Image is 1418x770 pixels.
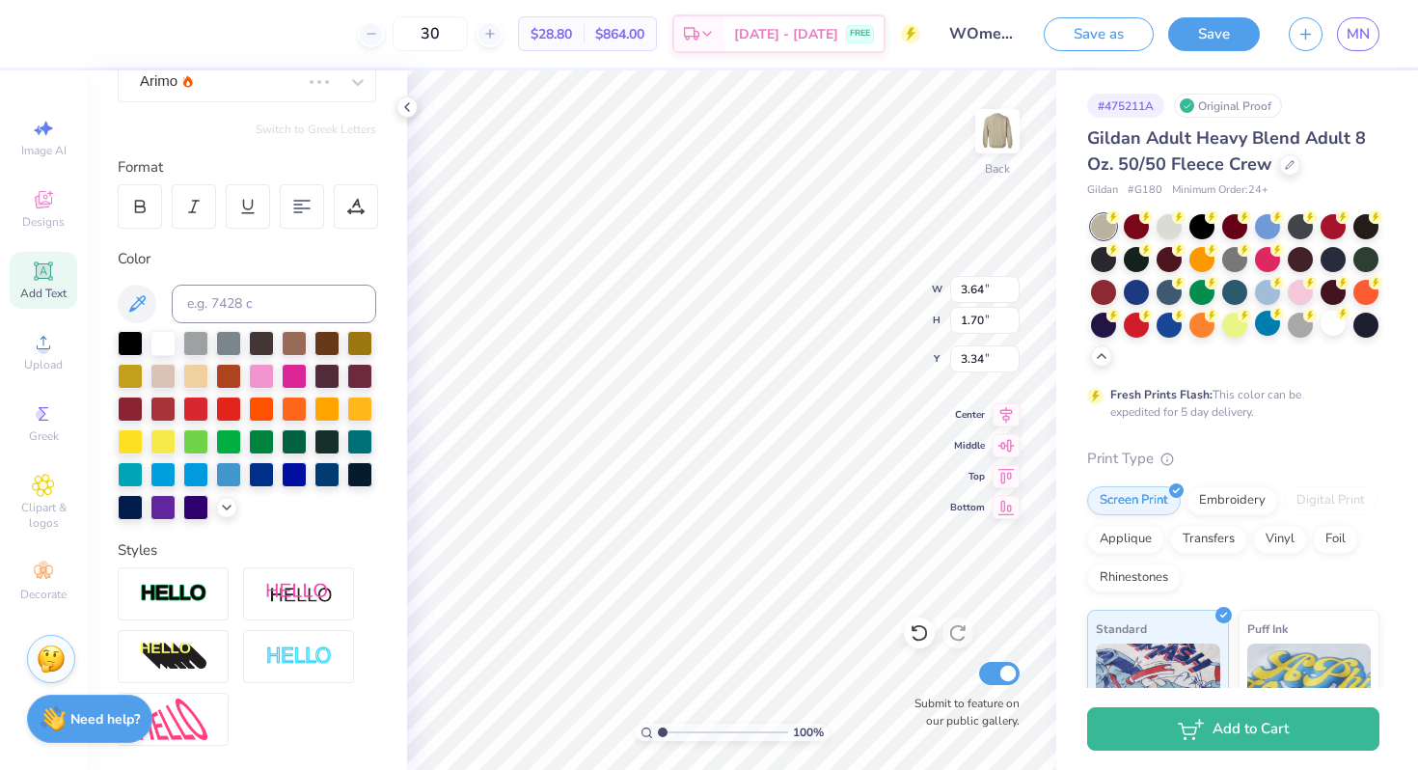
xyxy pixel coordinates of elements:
span: $28.80 [531,24,572,44]
span: FREE [850,27,870,41]
span: Gildan Adult Heavy Blend Adult 8 Oz. 50/50 Fleece Crew [1087,126,1366,176]
div: Foil [1313,525,1358,554]
div: Back [985,160,1010,178]
span: Decorate [20,587,67,602]
span: Upload [24,357,63,372]
span: Clipart & logos [10,500,77,531]
div: Applique [1087,525,1164,554]
span: Greek [29,428,59,444]
div: Embroidery [1186,486,1278,515]
img: Negative Space [265,646,333,668]
div: Screen Print [1087,486,1181,515]
div: Original Proof [1174,94,1282,118]
div: Digital Print [1284,486,1377,515]
input: Untitled Design [935,14,1029,53]
div: Rhinestones [1087,564,1181,592]
span: MN [1347,23,1370,45]
span: Add Text [20,286,67,301]
span: Image AI [21,143,67,158]
img: 3d Illusion [140,642,207,673]
button: Save [1168,17,1260,51]
span: $864.00 [595,24,644,44]
div: Format [118,156,378,179]
div: Print Type [1087,448,1379,470]
strong: Need help? [70,710,140,729]
span: 100 % [793,724,824,741]
img: Standard [1096,644,1220,740]
div: This color can be expedited for 5 day delivery. [1110,386,1348,421]
label: Submit to feature on our public gallery. [904,695,1020,729]
input: – – [393,16,468,51]
div: Styles [118,539,376,562]
span: Designs [22,214,65,230]
span: Bottom [950,501,985,514]
span: Standard [1096,619,1147,639]
span: [DATE] - [DATE] [734,24,838,44]
span: Puff Ink [1247,619,1288,639]
button: Switch to Greek Letters [256,122,376,137]
span: Center [950,408,985,422]
a: MN [1337,17,1379,51]
span: # G180 [1128,182,1162,199]
img: Back [978,112,1017,151]
img: Puff Ink [1247,644,1372,740]
button: Add to Cart [1087,707,1379,751]
img: Shadow [265,582,333,606]
div: Vinyl [1253,525,1307,554]
img: Free Distort [140,699,207,740]
input: e.g. 7428 c [172,285,376,323]
span: Gildan [1087,182,1118,199]
span: Top [950,470,985,483]
div: # 475211A [1087,94,1164,118]
img: Stroke [140,583,207,605]
span: Middle [950,439,985,453]
span: Minimum Order: 24 + [1172,182,1268,199]
div: Color [118,248,376,270]
button: Save as [1044,17,1154,51]
strong: Fresh Prints Flash: [1110,387,1213,402]
div: Transfers [1170,525,1247,554]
